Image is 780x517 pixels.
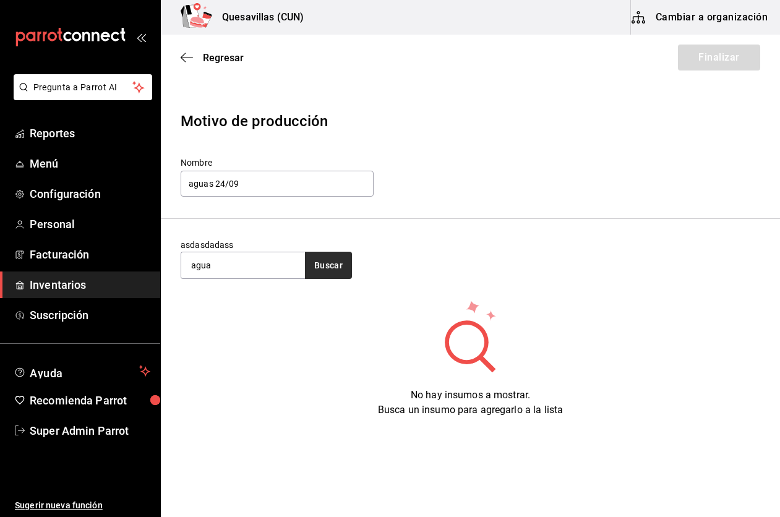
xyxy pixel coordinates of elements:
a: Pregunta a Parrot AI [9,90,152,103]
span: Super Admin Parrot [30,422,150,439]
span: Pregunta a Parrot AI [33,81,133,94]
input: Buscar insumo [181,252,305,278]
span: Reportes [30,125,150,142]
button: Pregunta a Parrot AI [14,74,152,100]
div: asdasdadass [181,239,352,279]
span: Recomienda Parrot [30,392,150,409]
span: Menú [30,155,150,172]
span: No hay insumos a mostrar. Busca un insumo para agregarlo a la lista [378,389,563,416]
label: Nombre [181,158,374,167]
div: Motivo de producción [181,110,760,132]
button: Regresar [181,52,244,64]
span: Facturación [30,246,150,263]
button: open_drawer_menu [136,32,146,42]
span: Personal [30,216,150,233]
button: Buscar [305,252,352,279]
span: Regresar [203,52,244,64]
span: Ayuda [30,364,134,378]
span: Inventarios [30,276,150,293]
span: Configuración [30,186,150,202]
span: Sugerir nueva función [15,499,150,512]
h3: Quesavillas (CUN) [212,10,304,25]
span: Suscripción [30,307,150,323]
